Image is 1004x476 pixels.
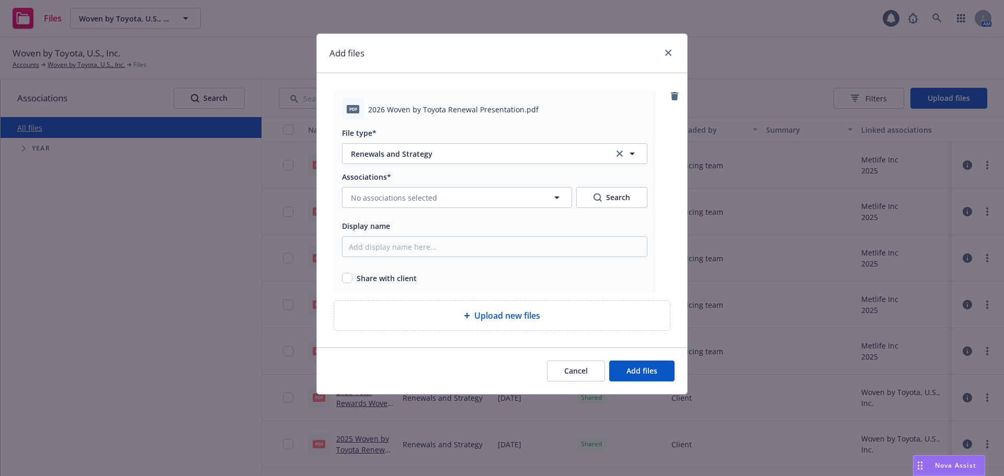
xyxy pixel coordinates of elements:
span: Associations* [342,172,391,182]
h1: Add files [329,47,364,60]
button: No associations selected [342,187,572,208]
button: Renewals and Strategyclear selection [342,143,647,164]
button: Add files [609,361,675,381]
div: Drag to move [914,456,927,475]
div: Upload new files [334,300,670,331]
button: Nova Assist [913,455,985,476]
a: clear selection [613,147,626,160]
button: Cancel [547,361,605,381]
span: Nova Assist [935,461,976,470]
span: File type* [342,128,376,138]
svg: Search [594,193,602,202]
span: Display name [342,221,390,231]
span: Cancel [564,366,588,376]
a: remove [668,90,681,102]
input: Add display name here... [342,236,647,257]
span: Share with client [357,273,417,284]
span: pdf [347,105,359,113]
span: Renewals and Strategy [351,148,598,159]
button: SearchSearch [576,187,647,208]
div: Search [594,188,630,207]
span: Add files [626,366,657,376]
span: Upload new files [474,309,540,322]
a: close [662,47,675,59]
span: 2026 Woven by Toyota Renewal Presentation.pdf [368,104,539,115]
span: No associations selected [351,192,437,203]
